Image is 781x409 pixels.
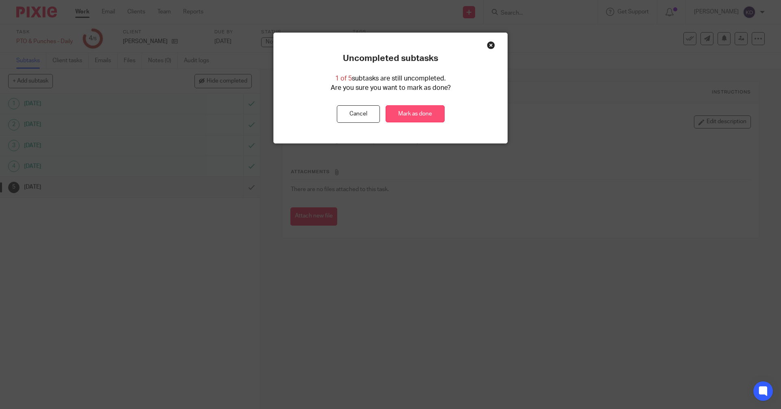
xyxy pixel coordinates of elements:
p: subtasks are still uncompleted. [335,74,446,83]
span: 1 of 5 [335,75,352,82]
div: Close this dialog window [487,41,495,49]
p: Are you sure you want to mark as done? [331,83,451,93]
a: Mark as done [386,105,445,123]
p: Uncompleted subtasks [343,53,438,64]
button: Cancel [337,105,380,123]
